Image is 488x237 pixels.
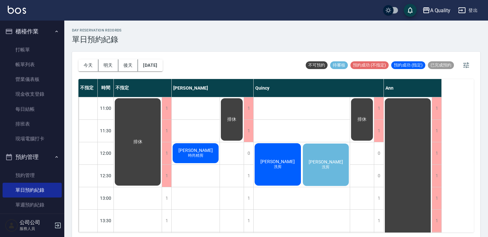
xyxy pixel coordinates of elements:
[244,187,253,209] div: 1
[432,187,441,209] div: 1
[374,165,384,187] div: 0
[118,59,138,71] button: 後天
[78,79,98,97] div: 不指定
[432,120,441,142] div: 1
[244,120,253,142] div: 1
[162,187,171,209] div: 1
[244,165,253,187] div: 1
[8,6,26,14] img: Logo
[20,226,52,232] p: 服務人員
[374,120,384,142] div: 1
[420,4,453,17] button: A Quality
[374,142,384,164] div: 0
[3,42,62,57] a: 打帳單
[72,28,122,32] h2: day Reservation records
[350,62,389,68] span: 預約成功 (不指定)
[456,4,480,16] button: 登出
[374,187,384,209] div: 1
[162,142,171,164] div: 1
[432,210,441,232] div: 1
[3,102,62,117] a: 每日結帳
[259,159,296,164] span: [PERSON_NAME]
[98,164,114,187] div: 12:30
[244,210,253,232] div: 1
[3,117,62,131] a: 排班表
[3,87,62,101] a: 現金收支登錄
[273,164,283,170] span: 洗剪
[356,117,368,122] span: 排休
[98,187,114,209] div: 13:00
[432,97,441,119] div: 1
[374,210,384,232] div: 1
[172,79,254,97] div: [PERSON_NAME]
[162,165,171,187] div: 1
[72,35,122,44] h3: 單日預約紀錄
[306,62,328,68] span: 不可預約
[138,59,162,71] button: [DATE]
[226,117,238,122] span: 排休
[20,219,52,226] h5: 公司公司
[3,183,62,198] a: 單日預約紀錄
[98,119,114,142] div: 11:30
[3,168,62,183] a: 預約管理
[3,57,62,72] a: 帳單列表
[307,159,344,164] span: [PERSON_NAME]
[162,97,171,119] div: 1
[430,6,451,14] div: A Quality
[432,142,441,164] div: 1
[98,142,114,164] div: 12:00
[428,62,454,68] span: 已完成預約
[244,97,253,119] div: 1
[3,149,62,165] button: 預約管理
[132,139,144,145] span: 排休
[98,209,114,232] div: 13:30
[5,219,18,232] img: Person
[98,59,118,71] button: 明天
[432,165,441,187] div: 1
[321,164,331,170] span: 洗剪
[98,79,114,97] div: 時間
[3,72,62,87] a: 營業儀表板
[254,79,384,97] div: Quincy
[3,23,62,40] button: 櫃檯作業
[187,153,205,158] span: 時尚精剪
[404,4,417,17] button: save
[98,97,114,119] div: 11:00
[114,79,172,97] div: 不指定
[374,97,384,119] div: 1
[391,62,425,68] span: 預約成功 (指定)
[78,59,98,71] button: 今天
[3,198,62,212] a: 單週預約紀錄
[162,210,171,232] div: 1
[162,120,171,142] div: 1
[177,148,214,153] span: [PERSON_NAME]
[3,131,62,146] a: 現場電腦打卡
[330,62,348,68] span: 待審核
[384,79,442,97] div: Ann
[244,142,253,164] div: 0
